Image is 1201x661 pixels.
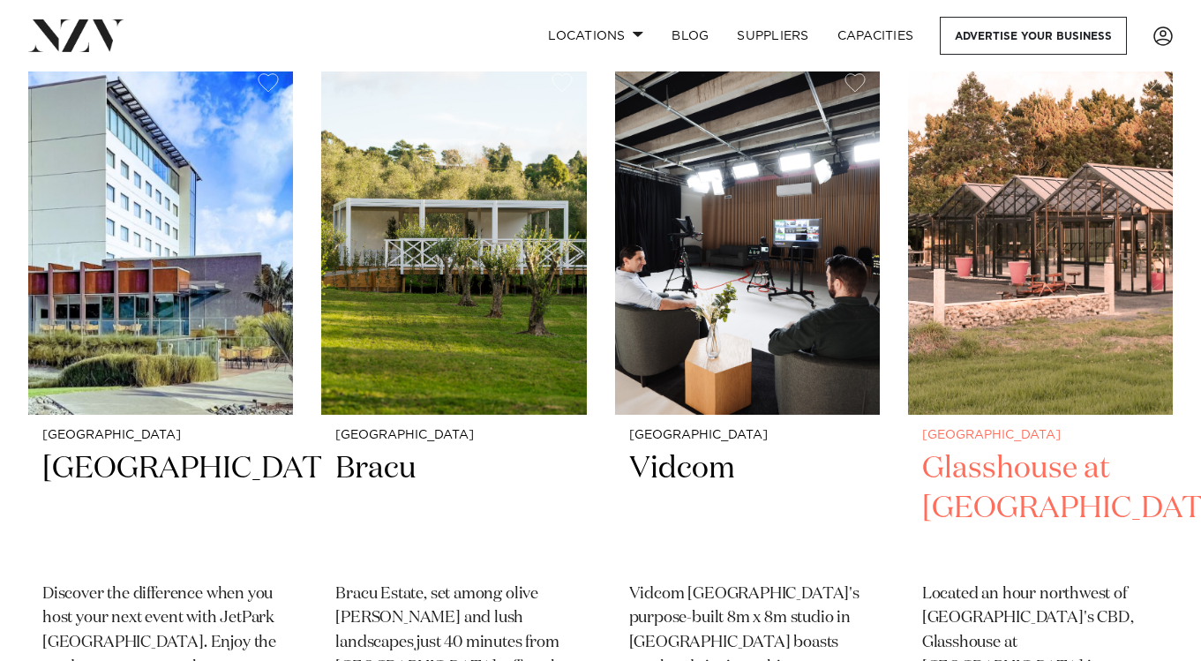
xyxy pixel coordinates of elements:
img: nzv-logo.png [28,19,124,51]
h2: Glasshouse at [GEOGRAPHIC_DATA] [922,449,1159,568]
a: SUPPLIERS [723,17,822,55]
h2: Bracu [335,449,572,568]
h2: [GEOGRAPHIC_DATA] [42,449,279,568]
a: Capacities [823,17,928,55]
small: [GEOGRAPHIC_DATA] [335,429,572,442]
a: Locations [534,17,657,55]
a: Advertise your business [940,17,1127,55]
a: BLOG [657,17,723,55]
h2: Vidcom [629,449,866,568]
small: [GEOGRAPHIC_DATA] [42,429,279,442]
small: [GEOGRAPHIC_DATA] [629,429,866,442]
small: [GEOGRAPHIC_DATA] [922,429,1159,442]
